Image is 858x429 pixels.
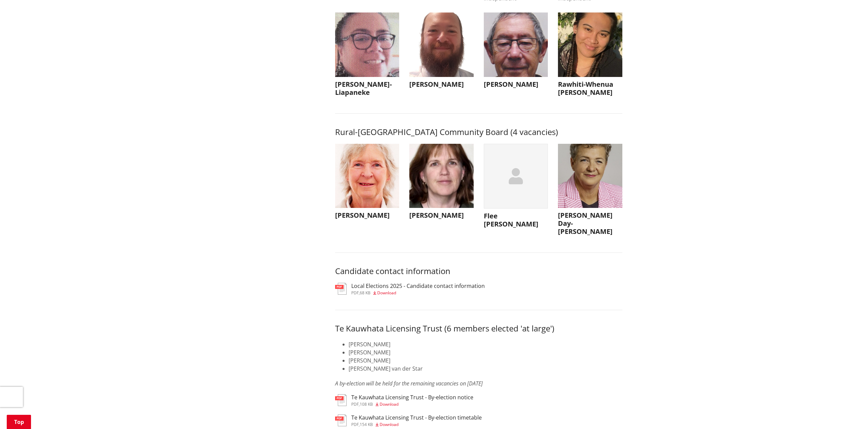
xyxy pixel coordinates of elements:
a: Local Elections 2025 - Candidate contact information pdf,68 KB Download [335,283,485,295]
li: [PERSON_NAME] van der Star [349,365,622,373]
a: Te Kauwhata Licensing Trust - By-election notice pdf,108 KB Download [335,394,473,406]
h3: Flee [PERSON_NAME] [484,212,548,228]
h3: Local Elections 2025 - Candidate contact information [351,283,485,289]
button: [PERSON_NAME] [409,12,474,92]
span: 154 KB [360,422,373,427]
button: [PERSON_NAME] Day-[PERSON_NAME] [558,144,622,239]
div: , [351,402,473,406]
img: document-pdf.svg [335,283,347,295]
img: WO-B-TU__COLEMAN_P__vVS9z [484,12,548,77]
em: A by-election will be held for the remaining vacancies on [DATE] [335,380,483,387]
div: , [351,291,485,295]
img: document-pdf.svg [335,394,347,406]
img: WO-B-TU__WATSON_L__PrrJq [409,12,474,77]
h3: [PERSON_NAME]-Liapaneke [335,80,400,97]
img: WO-B-RN__FRY_L__VqLCw [409,144,474,208]
h3: Candidate contact information [335,266,622,276]
a: Te Kauwhata Licensing Trust - By-election timetable pdf,154 KB Download [335,414,482,427]
h3: Te Kauwhata Licensing Trust - By-election notice [351,394,473,401]
h3: [PERSON_NAME] [409,211,474,219]
h3: Te Kauwhata Licensing Trust (6 members elected 'at large') [335,324,622,333]
img: WO-B-TU__MATENA NGATAKI_R__MXv3T [558,12,622,77]
span: pdf [351,422,359,427]
span: pdf [351,401,359,407]
button: [PERSON_NAME] [335,144,400,223]
span: Download [377,290,396,296]
iframe: Messenger Launcher [827,401,851,425]
span: 108 KB [360,401,373,407]
div: , [351,423,482,427]
h3: [PERSON_NAME] [484,80,548,88]
button: [PERSON_NAME] [484,12,548,92]
button: Flee [PERSON_NAME] [484,144,548,232]
img: document-pdf.svg [335,414,347,426]
span: pdf [351,290,359,296]
h3: [PERSON_NAME] [335,211,400,219]
h3: Rural-[GEOGRAPHIC_DATA] Community Board (4 vacancies) [335,127,622,137]
li: [PERSON_NAME] [349,340,622,348]
img: WO-B-RN__MURRAY_T__qu9tJ [335,144,400,208]
span: Download [380,422,398,427]
h3: [PERSON_NAME] Day-[PERSON_NAME] [558,211,622,236]
span: Download [380,401,398,407]
span: 68 KB [360,290,371,296]
button: Rawhiti-Whenua [PERSON_NAME] [558,12,622,100]
li: [PERSON_NAME] [349,356,622,365]
img: WO-B-RS__DAY-TOWNSEND_J__dxZhr [558,144,622,208]
button: [PERSON_NAME]-Liapaneke [335,12,400,100]
h3: Te Kauwhata Licensing Trust - By-election timetable [351,414,482,421]
img: WO-B-TU__TEMA-LIAPANEKE_G__AtNkf [335,12,400,77]
h3: [PERSON_NAME] [409,80,474,88]
h3: Rawhiti-Whenua [PERSON_NAME] [558,80,622,97]
a: Top [7,415,31,429]
button: [PERSON_NAME] [409,144,474,223]
li: [PERSON_NAME] [349,348,622,356]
